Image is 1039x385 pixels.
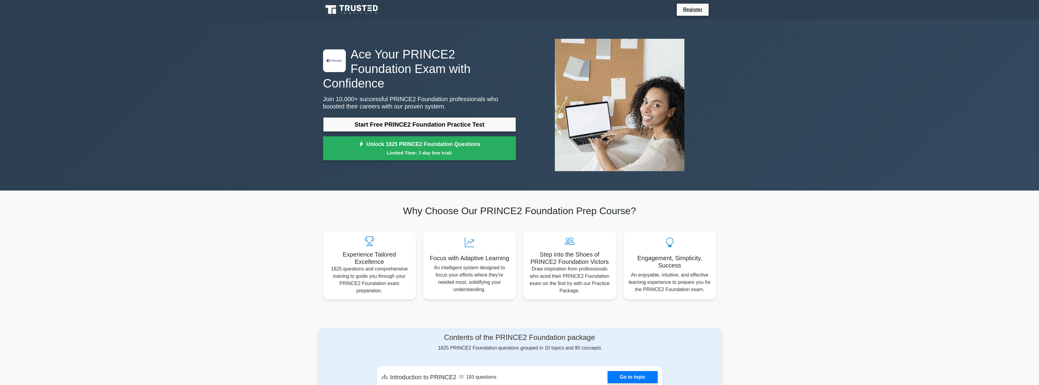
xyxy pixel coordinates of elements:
[323,95,516,110] p: Join 10,000+ successful PRINCE2 Foundation professionals who boosted their careers with our prove...
[679,6,706,13] a: Register
[428,254,511,262] h5: Focus with Adaptive Learning
[377,333,663,352] div: 1825 PRINCE2 Foundation questions grouped in 10 topics and 90 concepts
[331,149,508,156] small: Limited Time: 7-day free trial!
[377,333,663,342] h4: Contents of the PRINCE2 Foundation package
[323,136,516,161] a: Unlock 1825 PRINCE2 Foundation QuestionsLimited Time: 7-day free trial!
[328,265,411,294] p: 1825 questions and comprehensive training to guide you through your PRINCE2 Foundation exam prepa...
[323,47,516,91] h1: Ace Your PRINCE2 Foundation Exam with Confidence
[428,264,511,293] p: An intelligent system designed to focus your efforts where they're needed most, solidifying your ...
[628,254,711,269] h5: Engagement, Simplicity, Success
[528,265,611,294] p: Draw inspiration from professionals who aced their PRINCE2 Foundation exam on the first try with ...
[328,251,411,265] h5: Experience Tailored Excellence
[608,371,657,383] a: Go to topic
[628,271,711,293] p: An enjoyable, intuitive, and effective learning experience to prepare you for the PRINCE2 Foundat...
[528,251,611,265] h5: Step into the Shoes of PRINCE2 Foundation Victors
[323,117,516,132] a: Start Free PRINCE2 Foundation Practice Test
[323,205,716,217] h2: Why Choose Our PRINCE2 Foundation Prep Course?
